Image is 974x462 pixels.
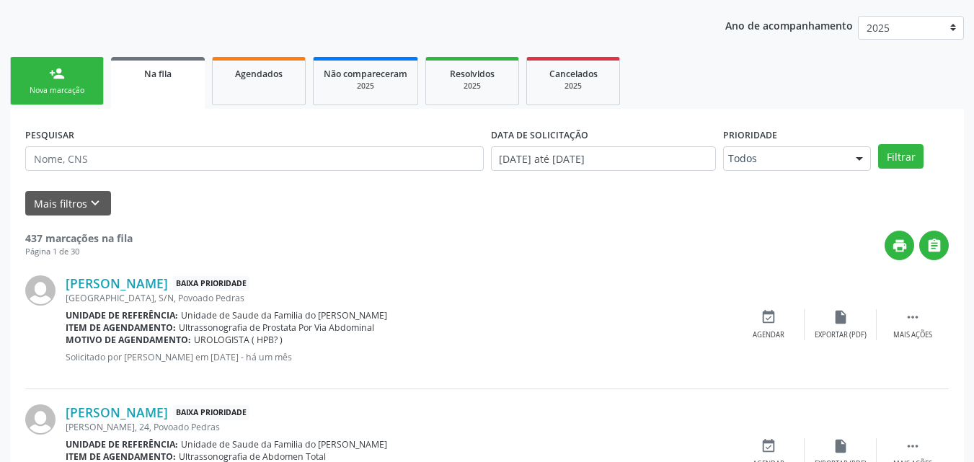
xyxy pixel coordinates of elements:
[49,66,65,81] div: person_add
[66,321,176,334] b: Item de agendamento:
[833,438,849,454] i: insert_drive_file
[66,275,168,291] a: [PERSON_NAME]
[25,146,484,171] input: Nome, CNS
[919,231,949,260] button: 
[549,68,598,80] span: Cancelados
[833,309,849,325] i: insert_drive_file
[21,85,93,96] div: Nova marcação
[173,405,249,420] span: Baixa Prioridade
[761,309,776,325] i: event_available
[892,238,908,254] i: print
[815,330,867,340] div: Exportar (PDF)
[324,68,407,80] span: Não compareceram
[905,438,921,454] i: 
[905,309,921,325] i: 
[179,321,374,334] span: Ultrassonografia de Prostata Por Via Abdominal
[436,81,508,92] div: 2025
[87,195,103,211] i: keyboard_arrow_down
[725,16,853,34] p: Ano de acompanhamento
[173,276,249,291] span: Baixa Prioridade
[144,68,172,80] span: Na fila
[66,438,178,450] b: Unidade de referência:
[25,191,111,216] button: Mais filtroskeyboard_arrow_down
[893,330,932,340] div: Mais ações
[885,231,914,260] button: print
[66,404,168,420] a: [PERSON_NAME]
[194,334,283,346] span: UROLOGISTA ( HPB? )
[181,309,387,321] span: Unidade de Saude da Familia do [PERSON_NAME]
[25,246,133,258] div: Página 1 de 30
[66,351,732,363] p: Solicitado por [PERSON_NAME] em [DATE] - há um mês
[181,438,387,450] span: Unidade de Saude da Familia do [PERSON_NAME]
[66,292,732,304] div: [GEOGRAPHIC_DATA], S/N, Povoado Pedras
[66,421,732,433] div: [PERSON_NAME], 24, Povoado Pedras
[728,151,841,166] span: Todos
[723,124,777,146] label: Prioridade
[753,330,784,340] div: Agendar
[491,146,717,171] input: Selecione um intervalo
[324,81,407,92] div: 2025
[537,81,609,92] div: 2025
[25,124,74,146] label: PESQUISAR
[66,309,178,321] b: Unidade de referência:
[25,275,56,306] img: img
[926,238,942,254] i: 
[878,144,924,169] button: Filtrar
[66,334,191,346] b: Motivo de agendamento:
[761,438,776,454] i: event_available
[25,231,133,245] strong: 437 marcações na fila
[450,68,495,80] span: Resolvidos
[235,68,283,80] span: Agendados
[491,124,588,146] label: DATA DE SOLICITAÇÃO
